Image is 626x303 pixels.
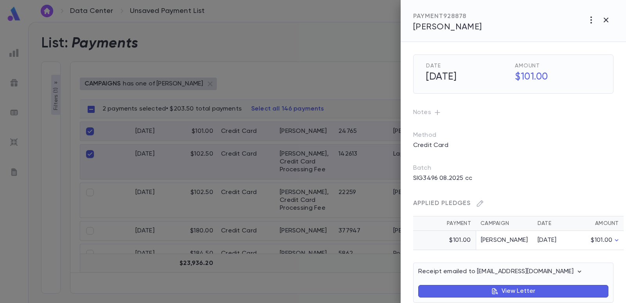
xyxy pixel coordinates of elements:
p: Credit Card [408,139,453,152]
span: Amount [515,63,601,69]
td: $101.00 [413,231,476,250]
th: Payment [413,216,476,231]
span: Date [426,63,512,69]
h5: $101.00 [510,69,601,85]
span: [PERSON_NAME] [413,23,482,31]
p: Method [413,131,452,139]
th: Date [533,216,572,231]
p: Batch [413,164,613,172]
th: Amount [572,216,624,231]
td: [PERSON_NAME] [476,231,533,250]
h5: [DATE] [421,69,512,85]
p: Notes [413,106,613,119]
button: View Letter [418,285,608,298]
p: SIG3496 08.2025 cc [408,172,477,185]
p: View Letter [502,287,536,295]
div: [DATE] [538,236,567,244]
p: Receipt emailed to [EMAIL_ADDRESS][DOMAIN_NAME] [418,268,583,276]
th: Campaign [476,216,533,231]
div: PAYMENT 928878 [413,13,482,20]
span: Applied Pledges [413,200,471,207]
td: $101.00 [572,231,624,250]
